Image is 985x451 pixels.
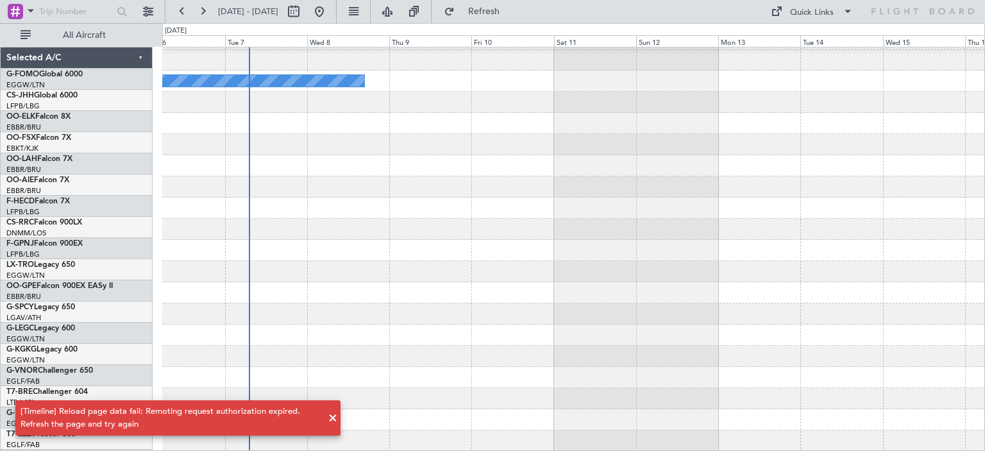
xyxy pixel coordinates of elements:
[6,292,41,302] a: EBBR/BRU
[6,367,38,375] span: G-VNOR
[6,176,34,184] span: OO-AIE
[6,240,34,248] span: F-GPNJ
[6,334,45,344] a: EGGW/LTN
[6,346,37,353] span: G-KGKG
[800,35,882,47] div: Tue 14
[33,31,135,40] span: All Aircraft
[6,325,75,332] a: G-LEGCLegacy 600
[6,303,75,311] a: G-SPCYLegacy 650
[6,134,36,142] span: OO-FSX
[6,123,41,132] a: EBBR/BRU
[6,271,45,280] a: EGGW/LTN
[6,71,83,78] a: G-FOMOGlobal 6000
[6,377,40,386] a: EGLF/FAB
[6,219,82,226] a: CS-RRCFalcon 900LX
[636,35,718,47] div: Sun 12
[6,101,40,111] a: LFPB/LBG
[21,405,321,430] div: [Timeline] Reload page data fail: Remoting request authorization expired. Refresh the page and tr...
[6,198,35,205] span: F-HECD
[457,7,511,16] span: Refresh
[225,35,307,47] div: Tue 7
[6,261,34,269] span: LX-TRO
[6,346,78,353] a: G-KGKGLegacy 600
[554,35,636,47] div: Sat 11
[165,26,187,37] div: [DATE]
[6,261,75,269] a: LX-TROLegacy 650
[6,282,37,290] span: OO-GPE
[6,219,34,226] span: CS-RRC
[6,92,34,99] span: CS-JHH
[6,155,37,163] span: OO-LAH
[6,134,71,142] a: OO-FSXFalcon 7X
[764,1,859,22] button: Quick Links
[6,155,72,163] a: OO-LAHFalcon 7X
[6,144,38,153] a: EBKT/KJK
[6,113,71,121] a: OO-ELKFalcon 8X
[307,35,389,47] div: Wed 8
[6,240,83,248] a: F-GPNJFalcon 900EX
[718,35,800,47] div: Mon 13
[6,80,45,90] a: EGGW/LTN
[6,250,40,259] a: LFPB/LBG
[6,228,46,238] a: DNMM/LOS
[6,282,113,290] a: OO-GPEFalcon 900EX EASy II
[6,113,35,121] span: OO-ELK
[6,71,39,78] span: G-FOMO
[883,35,965,47] div: Wed 15
[218,6,278,17] span: [DATE] - [DATE]
[143,35,225,47] div: Mon 6
[6,207,40,217] a: LFPB/LBG
[6,186,41,196] a: EBBR/BRU
[6,313,41,323] a: LGAV/ATH
[39,2,113,21] input: Trip Number
[6,176,69,184] a: OO-AIEFalcon 7X
[14,25,139,46] button: All Aircraft
[6,367,93,375] a: G-VNORChallenger 650
[6,355,45,365] a: EGGW/LTN
[6,303,34,311] span: G-SPCY
[438,1,515,22] button: Refresh
[6,198,70,205] a: F-HECDFalcon 7X
[471,35,553,47] div: Fri 10
[6,325,34,332] span: G-LEGC
[389,35,471,47] div: Thu 9
[6,92,78,99] a: CS-JHHGlobal 6000
[6,165,41,174] a: EBBR/BRU
[790,6,834,19] div: Quick Links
